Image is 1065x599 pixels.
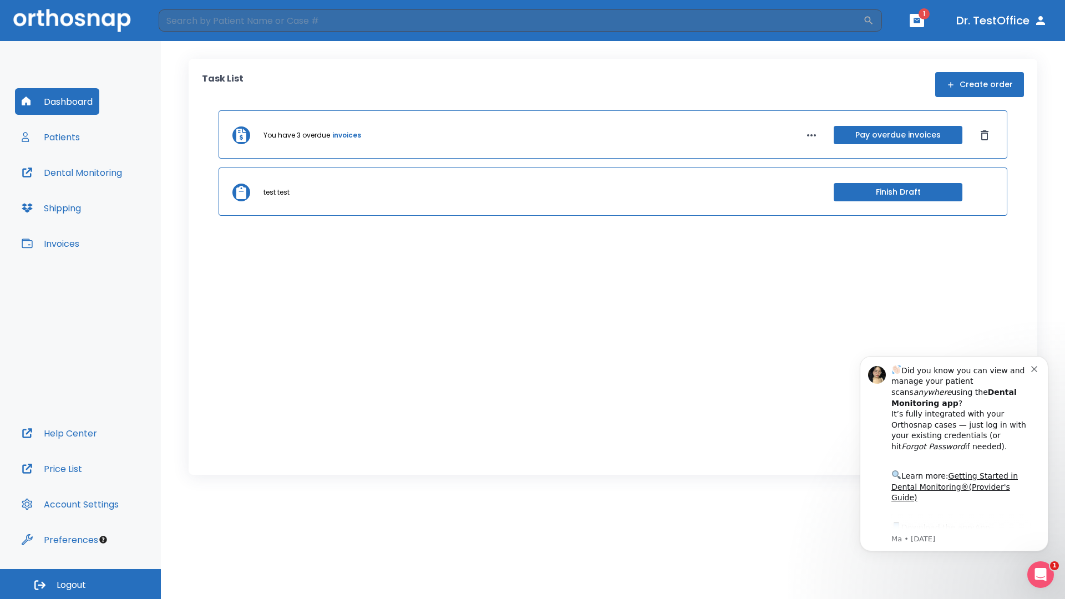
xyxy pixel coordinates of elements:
[834,183,962,201] button: Finish Draft
[15,455,89,482] button: Price List
[1050,561,1059,570] span: 1
[15,526,105,553] button: Preferences
[15,159,129,186] button: Dental Monitoring
[843,339,1065,569] iframe: Intercom notifications message
[188,24,197,33] button: Dismiss notification
[48,195,188,205] p: Message from Ma, sent 3w ago
[332,130,361,140] a: invoices
[48,184,147,204] a: App Store
[15,124,87,150] button: Patients
[15,195,88,221] button: Shipping
[15,420,104,446] button: Help Center
[15,88,99,115] button: Dashboard
[834,126,962,144] button: Pay overdue invoices
[919,8,930,19] span: 1
[15,230,86,257] button: Invoices
[48,181,188,237] div: Download the app: | ​ Let us know if you need help getting started!
[159,9,863,32] input: Search by Patient Name or Case #
[263,187,290,197] p: test test
[13,9,131,32] img: Orthosnap
[98,535,108,545] div: Tooltip anchor
[202,72,244,97] p: Task List
[15,491,125,517] button: Account Settings
[952,11,1052,31] button: Dr. TestOffice
[935,72,1024,97] button: Create order
[57,579,86,591] span: Logout
[1027,561,1054,588] iframe: Intercom live chat
[976,126,993,144] button: Dismiss
[263,130,330,140] p: You have 3 overdue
